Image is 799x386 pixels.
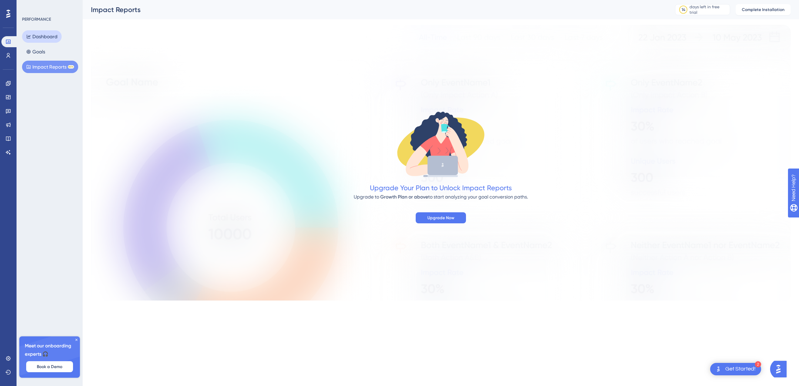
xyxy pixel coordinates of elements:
span: Upgrade Now [427,215,454,221]
div: days left in free trial [689,4,728,15]
div: 2 [755,361,761,367]
div: Open Get Started! checklist, remaining modules: 2 [710,363,761,375]
button: Goals [22,45,49,58]
button: Book a Demo [26,361,73,372]
span: Complete Installation [742,7,785,12]
button: Upgrade Now [416,212,466,223]
div: BETA [68,65,74,69]
img: launcher-image-alternative-text [714,365,723,373]
div: 14 [682,7,685,12]
span: Growth Plan or above [380,194,428,200]
button: Impact ReportsBETA [22,61,78,73]
span: Meet our onboarding experts 🎧 [25,342,74,358]
iframe: UserGuiding AI Assistant Launcher [770,359,791,379]
span: Book a Demo [37,364,62,369]
button: Dashboard [22,30,62,43]
div: Get Started! [725,365,756,373]
button: Complete Installation [736,4,791,15]
span: Upgrade to to start analyzing your goal conversion paths. [354,194,528,200]
span: Upgrade Your Plan to Unlock Impact Reports [370,184,512,192]
div: PERFORMANCE [22,17,51,22]
div: Impact Reports [91,5,658,14]
span: Need Help? [16,2,43,10]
